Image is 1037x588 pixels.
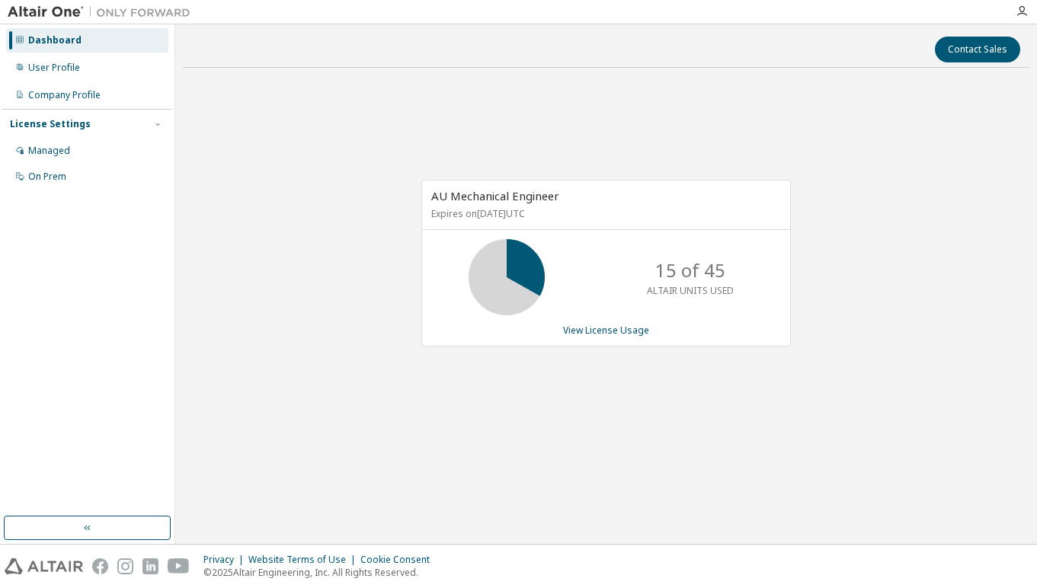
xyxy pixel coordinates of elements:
p: © 2025 Altair Engineering, Inc. All Rights Reserved. [203,566,439,579]
img: facebook.svg [92,558,108,574]
img: Altair One [8,5,198,20]
p: ALTAIR UNITS USED [647,284,734,297]
p: 15 of 45 [655,257,725,283]
div: On Prem [28,171,66,183]
img: youtube.svg [168,558,190,574]
div: License Settings [10,118,91,130]
div: Dashboard [28,34,82,46]
a: View License Usage [563,324,649,337]
div: Company Profile [28,89,101,101]
div: Website Terms of Use [248,554,360,566]
div: Privacy [203,554,248,566]
p: Expires on [DATE] UTC [431,207,777,220]
img: linkedin.svg [142,558,158,574]
div: User Profile [28,62,80,74]
div: Managed [28,145,70,157]
button: Contact Sales [935,37,1020,62]
img: instagram.svg [117,558,133,574]
div: Cookie Consent [360,554,439,566]
img: altair_logo.svg [5,558,83,574]
span: AU Mechanical Engineer [431,188,559,203]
